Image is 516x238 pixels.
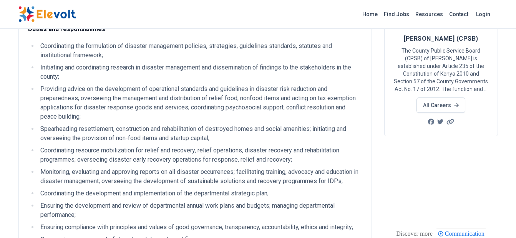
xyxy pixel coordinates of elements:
a: Home [359,8,381,20]
strong: Duties and responsibilities [28,25,105,33]
span: [PERSON_NAME] (CPSB) [404,35,478,42]
li: Ensuring compliance with principles and values of good governance, transparency, accountability, ... [38,223,362,232]
li: Monitoring, evaluating and approving reports on all disaster occurrences; facilitating training, ... [38,167,362,186]
span: Communication [445,230,487,237]
iframe: Chat Widget [478,201,516,238]
a: Login [471,7,495,22]
li: Coordinating the formulation of disaster management policies, strategies, guidelines standards, s... [38,41,362,60]
li: Coordinating the development and implementation of the departmental strategic plan; [38,189,362,198]
img: Elevolt [18,6,76,22]
li: Coordinating resource mobilization for relief and recovery, relief operations, disaster recovery ... [38,146,362,164]
li: Spearheading resettlement, construction and rehabilitation of destroyed homes and social amenitie... [38,124,362,143]
a: All Careers [416,98,465,113]
li: Providing advice on the development of operational standards and guidelines in disaster risk redu... [38,84,362,121]
p: The County Public Service Board (CPSB) of [PERSON_NAME] is established under Article 235 of the C... [394,47,488,93]
li: Ensuring the development and review of departmental annual work plans and budgets; managing depar... [38,201,362,220]
a: Contact [446,8,471,20]
a: Find Jobs [381,8,412,20]
li: Initiating and coordinating research in disaster management and dissemination of findings to the ... [38,63,362,81]
a: Resources [412,8,446,20]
